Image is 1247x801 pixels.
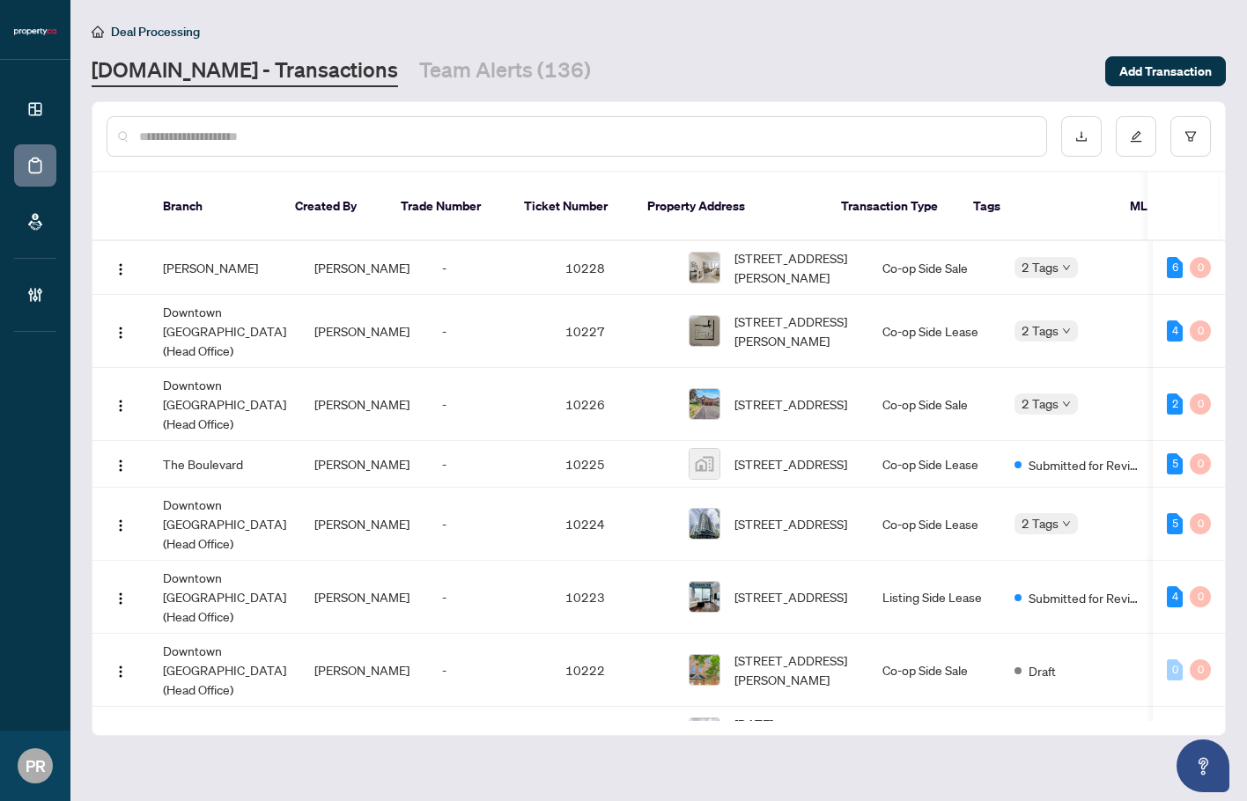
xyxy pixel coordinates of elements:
[114,326,128,340] img: Logo
[1022,513,1059,533] span: 2 Tags
[1190,393,1211,415] div: 0
[92,26,104,38] span: home
[107,390,135,418] button: Logo
[551,561,675,634] td: 10223
[1167,257,1183,278] div: 6
[959,173,1116,241] th: Tags
[551,634,675,707] td: 10222
[428,368,551,441] td: -
[510,173,633,241] th: Ticket Number
[734,312,854,350] span: [STREET_ADDRESS][PERSON_NAME]
[1029,661,1056,680] span: Draft
[149,173,281,241] th: Branch
[419,55,591,87] a: Team Alerts (136)
[1167,513,1183,534] div: 5
[1190,659,1211,680] div: 0
[114,459,128,473] img: Logo
[1022,320,1059,341] span: 2 Tags
[868,295,1000,368] td: Co-op Side Lease
[1167,659,1183,680] div: 0
[734,514,847,533] span: [STREET_ADDRESS]
[114,592,128,606] img: Logo
[690,655,719,685] img: thumbnail-img
[690,509,719,539] img: thumbnail-img
[1105,56,1226,86] button: Add Transaction
[1167,586,1183,607] div: 4
[281,173,387,241] th: Created By
[551,368,675,441] td: 10226
[690,449,719,479] img: thumbnail-img
[114,399,128,413] img: Logo
[1116,173,1221,241] th: MLS #
[428,441,551,488] td: -
[690,389,719,419] img: thumbnail-img
[551,707,675,761] td: 10221
[107,317,135,345] button: Logo
[1022,257,1059,277] span: 2 Tags
[1022,393,1059,414] span: 2 Tags
[149,295,300,368] td: Downtown [GEOGRAPHIC_DATA] (Head Office)
[107,510,135,538] button: Logo
[551,295,675,368] td: 10227
[1061,116,1102,157] button: download
[1190,320,1211,342] div: 0
[314,516,410,532] span: [PERSON_NAME]
[428,561,551,634] td: -
[1075,130,1088,143] span: download
[551,241,675,295] td: 10228
[1119,57,1212,85] span: Add Transaction
[149,488,300,561] td: Downtown [GEOGRAPHIC_DATA] (Head Office)
[868,561,1000,634] td: Listing Side Lease
[1029,455,1143,474] span: Submitted for Review
[428,634,551,707] td: -
[1170,116,1211,157] button: filter
[314,589,410,605] span: [PERSON_NAME]
[314,662,410,678] span: [PERSON_NAME]
[149,707,300,761] td: [GEOGRAPHIC_DATA]
[868,707,1000,761] td: Co-op Side Lease
[868,241,1000,295] td: Co-op Side Sale
[114,518,128,533] img: Logo
[1116,116,1156,157] button: edit
[149,241,300,295] td: [PERSON_NAME]
[387,173,510,241] th: Trade Number
[1167,393,1183,415] div: 2
[734,714,854,753] span: [DATE][STREET_ADDRESS][PERSON_NAME][PERSON_NAME]
[690,718,719,748] img: thumbnail-img
[107,254,135,282] button: Logo
[734,394,847,414] span: [STREET_ADDRESS]
[868,441,1000,488] td: Co-op Side Lease
[1167,320,1183,342] div: 4
[26,753,46,778] span: PR
[633,173,827,241] th: Property Address
[827,173,959,241] th: Transaction Type
[14,26,56,37] img: logo
[1190,586,1211,607] div: 0
[314,456,410,472] span: [PERSON_NAME]
[1062,400,1071,408] span: down
[1062,327,1071,335] span: down
[690,253,719,283] img: thumbnail-img
[114,262,128,276] img: Logo
[1167,453,1183,474] div: 5
[551,441,675,488] td: 10225
[107,450,135,478] button: Logo
[1190,453,1211,474] div: 0
[314,323,410,339] span: [PERSON_NAME]
[107,583,135,611] button: Logo
[1190,513,1211,534] div: 0
[428,241,551,295] td: -
[149,561,300,634] td: Downtown [GEOGRAPHIC_DATA] (Head Office)
[107,656,135,684] button: Logo
[551,488,675,561] td: 10224
[428,295,551,368] td: -
[1184,130,1197,143] span: filter
[1130,130,1142,143] span: edit
[149,368,300,441] td: Downtown [GEOGRAPHIC_DATA] (Head Office)
[1062,519,1071,528] span: down
[690,316,719,346] img: thumbnail-img
[868,488,1000,561] td: Co-op Side Lease
[734,650,854,689] span: [STREET_ADDRESS][PERSON_NAME]
[734,587,847,606] span: [STREET_ADDRESS]
[868,368,1000,441] td: Co-op Side Sale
